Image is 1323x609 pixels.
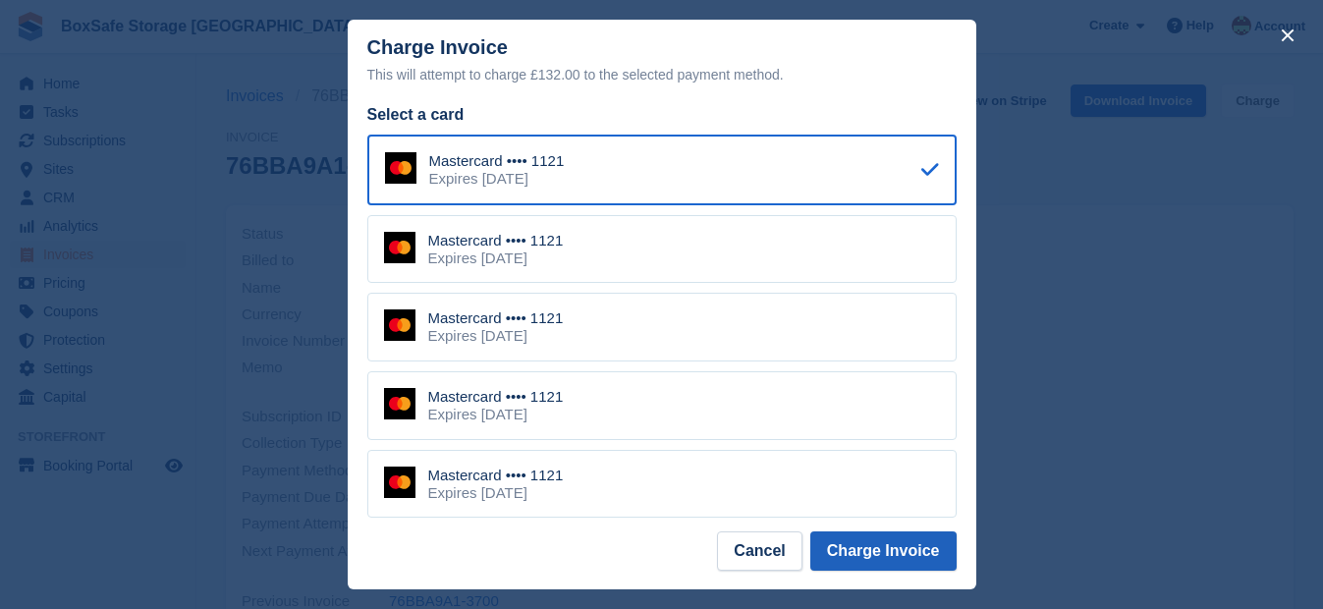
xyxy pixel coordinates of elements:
div: Select a card [367,103,957,127]
div: Mastercard •••• 1121 [429,152,565,170]
button: Charge Invoice [810,531,957,571]
img: Mastercard Logo [385,152,416,184]
div: Expires [DATE] [429,170,565,188]
img: Mastercard Logo [384,232,415,263]
button: Cancel [717,531,801,571]
div: Mastercard •••• 1121 [428,309,564,327]
button: close [1272,20,1303,51]
div: Charge Invoice [367,36,957,86]
div: Expires [DATE] [428,484,564,502]
img: Mastercard Logo [384,309,415,341]
img: Mastercard Logo [384,467,415,498]
div: Mastercard •••• 1121 [428,232,564,249]
div: Expires [DATE] [428,327,564,345]
img: Mastercard Logo [384,388,415,419]
div: Mastercard •••• 1121 [428,467,564,484]
div: Expires [DATE] [428,406,564,423]
div: Mastercard •••• 1121 [428,388,564,406]
div: Expires [DATE] [428,249,564,267]
div: This will attempt to charge £132.00 to the selected payment method. [367,63,957,86]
